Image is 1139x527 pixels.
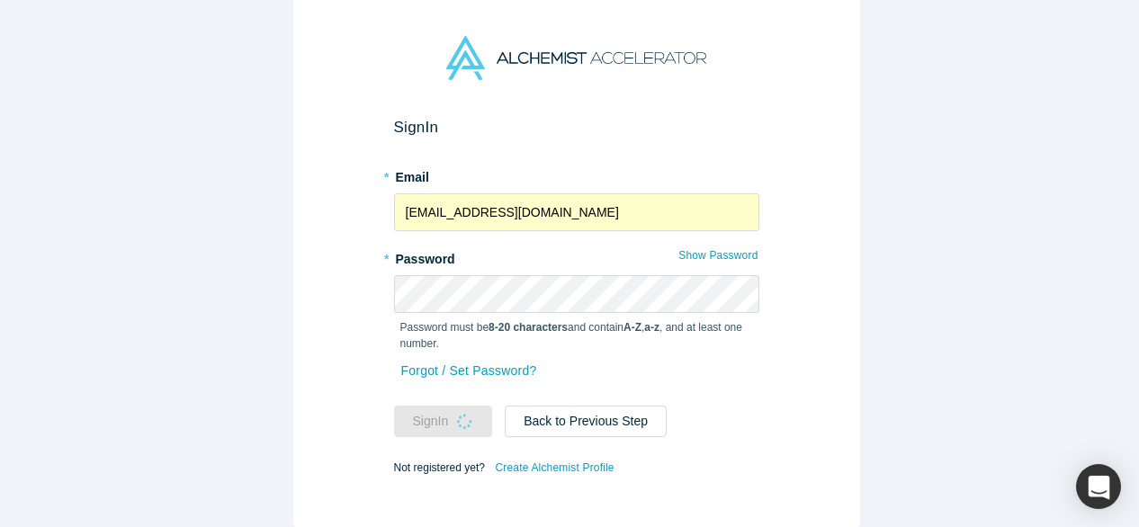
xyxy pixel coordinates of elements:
[394,118,759,137] h2: Sign In
[394,162,759,187] label: Email
[400,319,753,352] p: Password must be and contain , , and at least one number.
[394,406,493,437] button: SignIn
[494,456,614,479] a: Create Alchemist Profile
[505,406,667,437] button: Back to Previous Step
[677,244,758,267] button: Show Password
[400,355,538,387] a: Forgot / Set Password?
[644,321,659,334] strong: a-z
[394,461,485,474] span: Not registered yet?
[446,36,705,80] img: Alchemist Accelerator Logo
[623,321,641,334] strong: A-Z
[394,244,759,269] label: Password
[489,321,568,334] strong: 8-20 characters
